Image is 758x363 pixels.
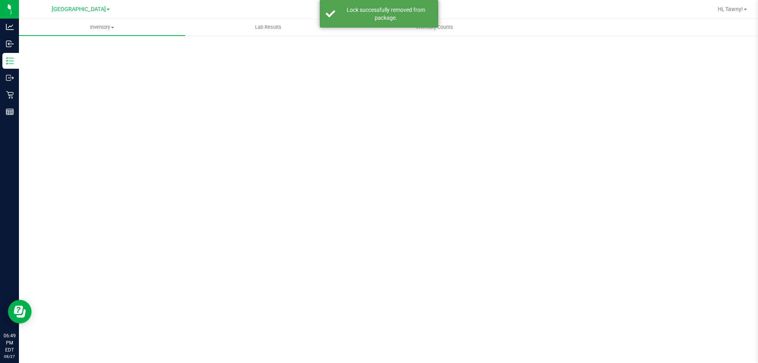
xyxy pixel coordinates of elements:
inline-svg: Retail [6,91,14,99]
inline-svg: Reports [6,108,14,116]
span: [GEOGRAPHIC_DATA] [52,6,106,13]
inline-svg: Inventory [6,57,14,65]
inline-svg: Analytics [6,23,14,31]
p: 08/27 [4,354,15,359]
p: 06:49 PM EDT [4,332,15,354]
a: Inventory [19,19,185,36]
span: Inventory [19,24,185,31]
inline-svg: Inbound [6,40,14,48]
span: Hi, Tawny! [718,6,743,12]
div: Lock successfully removed from package. [340,6,432,22]
span: Lab Results [244,24,292,31]
iframe: Resource center [8,300,32,324]
inline-svg: Outbound [6,74,14,82]
a: Lab Results [185,19,351,36]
